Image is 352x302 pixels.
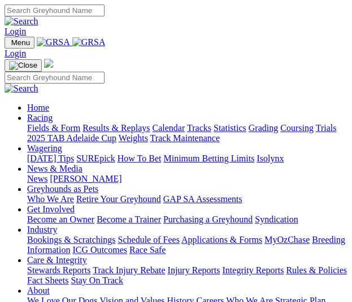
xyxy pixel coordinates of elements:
[72,37,106,47] img: GRSA
[5,59,42,72] button: Toggle navigation
[5,37,34,49] button: Toggle navigation
[76,154,115,163] a: SUREpick
[150,133,219,143] a: Track Maintenance
[27,194,347,204] div: Greyhounds as Pets
[27,215,94,224] a: Become an Owner
[286,265,347,275] a: Rules & Policies
[27,113,53,122] a: Racing
[264,235,310,244] a: MyOzChase
[37,37,70,47] img: GRSA
[9,61,37,70] img: Close
[71,275,123,285] a: Stay On Track
[93,265,165,275] a: Track Injury Rebate
[249,123,278,133] a: Grading
[5,27,26,36] a: Login
[27,164,82,173] a: News & Media
[118,235,179,244] a: Schedule of Fees
[27,235,347,255] div: Industry
[5,16,38,27] img: Search
[315,123,336,133] a: Trials
[5,72,105,84] input: Search
[27,143,62,153] a: Wagering
[27,204,75,214] a: Get Involved
[257,154,284,163] a: Isolynx
[27,123,80,133] a: Fields & Form
[27,123,347,143] div: Racing
[82,123,150,133] a: Results & Replays
[27,255,87,265] a: Care & Integrity
[27,154,74,163] a: [DATE] Tips
[187,123,211,133] a: Tracks
[27,194,74,204] a: Who We Are
[97,215,161,224] a: Become a Trainer
[280,123,314,133] a: Coursing
[27,103,49,112] a: Home
[222,265,284,275] a: Integrity Reports
[118,154,162,163] a: How To Bet
[27,174,47,183] a: News
[11,38,30,47] span: Menu
[27,133,116,143] a: 2025 TAB Adelaide Cup
[27,154,347,164] div: Wagering
[163,154,254,163] a: Minimum Betting Limits
[5,5,105,16] input: Search
[27,184,98,194] a: Greyhounds as Pets
[181,235,262,244] a: Applications & Forms
[72,245,127,255] a: ICG Outcomes
[5,84,38,94] img: Search
[27,235,115,244] a: Bookings & Scratchings
[27,215,347,225] div: Get Involved
[214,123,246,133] a: Statistics
[44,59,53,68] img: logo-grsa-white.png
[163,215,253,224] a: Purchasing a Greyhound
[50,174,121,183] a: [PERSON_NAME]
[163,194,242,204] a: GAP SA Assessments
[27,265,90,275] a: Stewards Reports
[27,275,68,285] a: Fact Sheets
[27,225,57,234] a: Industry
[76,194,161,204] a: Retire Your Greyhound
[255,215,298,224] a: Syndication
[152,123,185,133] a: Calendar
[167,265,220,275] a: Injury Reports
[27,174,347,184] div: News & Media
[27,265,347,286] div: Care & Integrity
[27,235,345,255] a: Breeding Information
[129,245,166,255] a: Race Safe
[5,49,26,58] a: Login
[119,133,148,143] a: Weights
[27,286,50,295] a: About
